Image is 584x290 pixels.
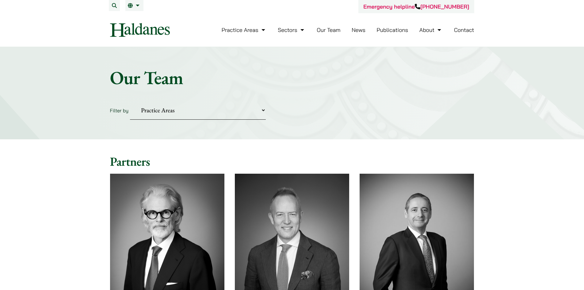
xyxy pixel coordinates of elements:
[454,26,474,33] a: Contact
[317,26,340,33] a: Our Team
[128,3,141,8] a: EN
[110,67,474,89] h1: Our Team
[110,107,129,114] label: Filter by
[377,26,408,33] a: Publications
[110,154,474,169] h2: Partners
[363,3,469,10] a: Emergency helpline[PHONE_NUMBER]
[222,26,267,33] a: Practice Areas
[110,23,170,37] img: Logo of Haldanes
[419,26,443,33] a: About
[278,26,305,33] a: Sectors
[352,26,365,33] a: News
